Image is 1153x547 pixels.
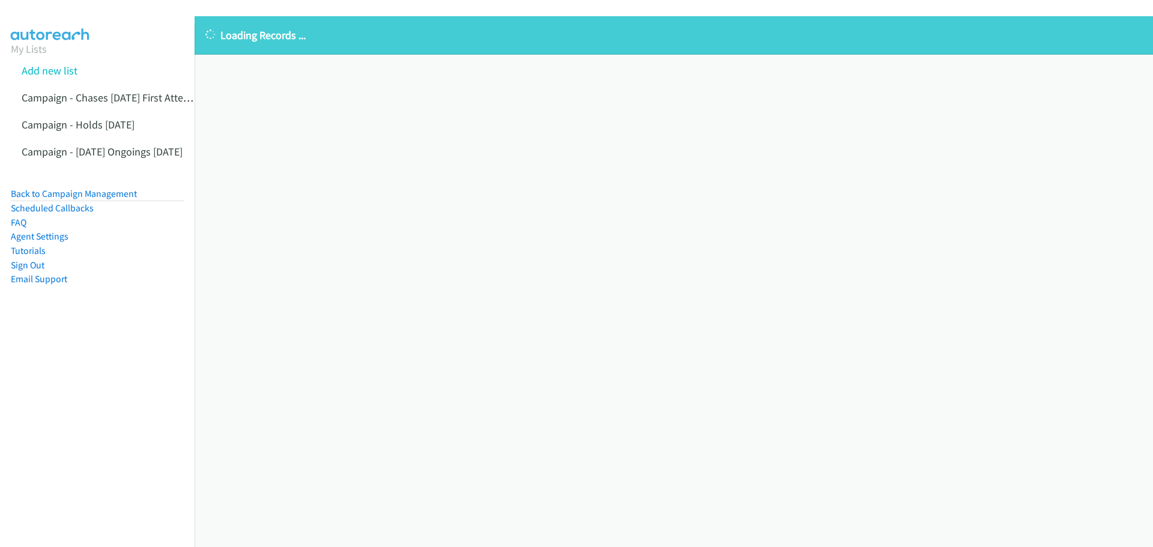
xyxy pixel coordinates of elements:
[11,259,44,271] a: Sign Out
[22,64,77,77] a: Add new list
[22,118,135,131] a: Campaign - Holds [DATE]
[11,42,47,56] a: My Lists
[205,27,1142,43] p: Loading Records ...
[22,91,207,104] a: Campaign - Chases [DATE] First Attempts
[11,217,26,228] a: FAQ
[11,245,46,256] a: Tutorials
[11,273,67,285] a: Email Support
[11,231,68,242] a: Agent Settings
[22,145,183,159] a: Campaign - [DATE] Ongoings [DATE]
[11,188,137,199] a: Back to Campaign Management
[11,202,94,214] a: Scheduled Callbacks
